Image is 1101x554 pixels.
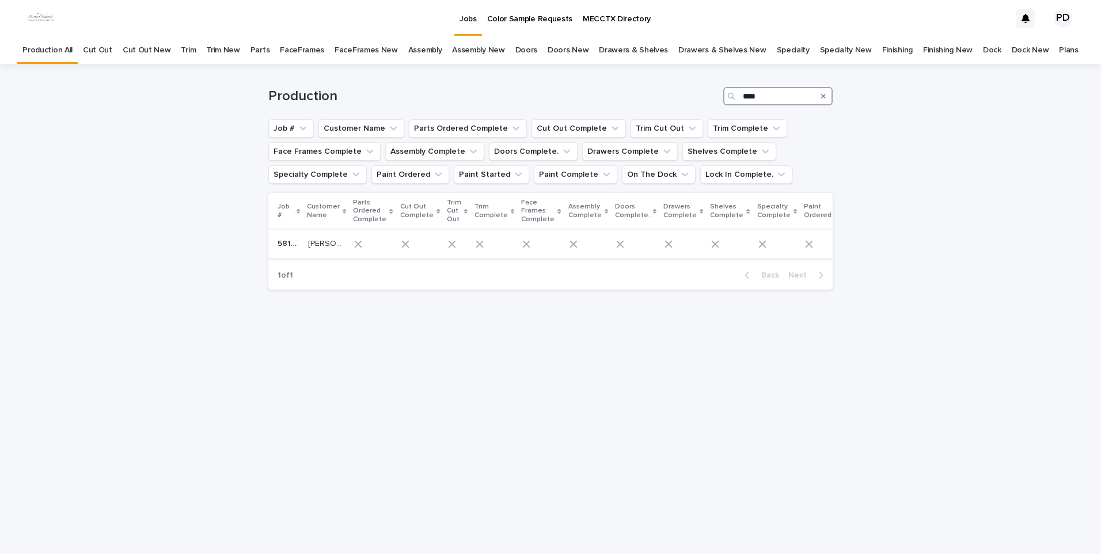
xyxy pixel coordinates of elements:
[568,200,602,222] p: Assembly Complete
[820,37,872,64] a: Specialty New
[447,196,461,226] p: Trim Cut Out
[599,37,668,64] a: Drawers & Shelves
[700,165,792,184] button: Lock In Complete.
[268,261,302,290] p: 1 of 1
[454,165,529,184] button: Paint Started
[278,200,294,222] p: Job #
[308,237,344,249] p: [PERSON_NAME]
[1012,37,1049,64] a: Dock New
[923,37,973,64] a: Finishing New
[335,37,398,64] a: FaceFrames New
[83,37,112,64] a: Cut Out
[268,119,314,138] button: Job #
[735,270,784,280] button: Back
[515,37,537,64] a: Doors
[22,37,73,64] a: Production All
[708,119,787,138] button: Trim Complete
[206,37,240,64] a: Trim New
[531,119,626,138] button: Cut Out Complete
[268,142,381,161] button: Face Frames Complete
[307,200,340,222] p: Customer Name
[631,119,703,138] button: Trim Cut Out
[268,88,719,105] h1: Production
[23,7,59,30] img: dhEtdSsQReaQtgKTuLrt
[1059,37,1078,64] a: Plans
[548,37,589,64] a: Doors New
[278,237,301,249] p: 5819-01
[123,37,171,64] a: Cut Out New
[983,37,1001,64] a: Dock
[882,37,913,64] a: Finishing
[280,37,324,64] a: FaceFrames
[268,230,1020,259] tr: 5819-015819-01 [PERSON_NAME][PERSON_NAME]
[474,200,508,222] p: Trim Complete
[489,142,578,161] button: Doors Complete.
[723,87,833,105] input: Search
[353,196,386,226] p: Parts Ordered Complete
[678,37,766,64] a: Drawers & Shelves New
[754,271,779,279] span: Back
[582,142,678,161] button: Drawers Complete
[788,271,814,279] span: Next
[757,200,791,222] p: Specialty Complete
[615,200,650,222] p: Doors Complete.
[409,119,527,138] button: Parts Ordered Complete
[784,270,833,280] button: Next
[181,37,196,64] a: Trim
[804,200,832,222] p: Paint Ordered
[452,37,504,64] a: Assembly New
[250,37,269,64] a: Parts
[682,142,776,161] button: Shelves Complete
[534,165,617,184] button: Paint Complete
[710,200,743,222] p: Shelves Complete
[400,200,434,222] p: Cut Out Complete
[371,165,449,184] button: Paint Ordered
[663,200,697,222] p: Drawers Complete
[1054,9,1072,28] div: PD
[408,37,442,64] a: Assembly
[385,142,484,161] button: Assembly Complete
[777,37,810,64] a: Specialty
[521,196,555,226] p: Face Frames Complete
[318,119,404,138] button: Customer Name
[622,165,696,184] button: On The Dock
[268,165,367,184] button: Specialty Complete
